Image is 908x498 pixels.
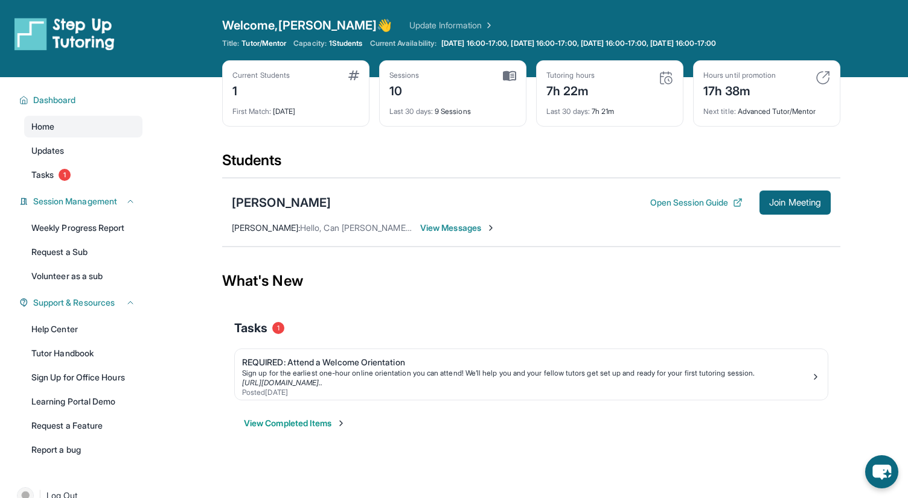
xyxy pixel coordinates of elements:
[389,99,516,116] div: 9 Sessions
[441,39,716,48] span: [DATE] 16:00-17:00, [DATE] 16:00-17:00, [DATE] 16:00-17:00, [DATE] 16:00-17:00
[24,164,142,186] a: Tasks1
[816,71,830,85] img: card
[222,254,840,307] div: What's New
[759,191,831,215] button: Join Meeting
[232,222,300,233] span: [PERSON_NAME] :
[348,71,359,80] img: card
[31,121,54,133] span: Home
[232,71,290,80] div: Current Students
[59,169,71,181] span: 1
[242,378,322,387] a: [URL][DOMAIN_NAME]..
[24,415,142,437] a: Request a Feature
[241,39,286,48] span: Tutor/Mentor
[329,39,363,48] span: 1 Students
[546,107,590,116] span: Last 30 days :
[222,151,840,177] div: Students
[14,17,115,51] img: logo
[546,99,673,116] div: 7h 21m
[409,19,494,31] a: Update Information
[293,39,327,48] span: Capacity:
[24,342,142,364] a: Tutor Handbook
[703,107,736,116] span: Next title :
[28,195,135,207] button: Session Management
[659,71,673,85] img: card
[28,297,135,309] button: Support & Resources
[31,169,54,181] span: Tasks
[272,322,284,334] span: 1
[232,107,271,116] span: First Match :
[389,107,433,116] span: Last 30 days :
[439,39,718,48] a: [DATE] 16:00-17:00, [DATE] 16:00-17:00, [DATE] 16:00-17:00, [DATE] 16:00-17:00
[370,39,436,48] span: Current Availability:
[24,318,142,340] a: Help Center
[232,99,359,116] div: [DATE]
[235,349,828,400] a: REQUIRED: Attend a Welcome OrientationSign up for the earliest one-hour online orientation you ca...
[33,94,76,106] span: Dashboard
[24,391,142,412] a: Learning Portal Demo
[232,194,331,211] div: [PERSON_NAME]
[242,356,811,368] div: REQUIRED: Attend a Welcome Orientation
[24,217,142,239] a: Weekly Progress Report
[31,145,65,157] span: Updates
[242,388,811,397] div: Posted [DATE]
[389,80,420,99] div: 10
[300,222,520,233] span: Hello, Can [PERSON_NAME] session be at 2:30 [DATE] ??
[24,241,142,263] a: Request a Sub
[28,94,135,106] button: Dashboard
[234,320,267,336] span: Tasks
[244,417,346,429] button: View Completed Items
[389,71,420,80] div: Sessions
[24,439,142,461] a: Report a bug
[242,368,811,378] div: Sign up for the earliest one-hour online orientation you can attend! We’ll help you and your fell...
[865,455,898,488] button: chat-button
[703,99,830,116] div: Advanced Tutor/Mentor
[24,116,142,137] a: Home
[703,71,776,80] div: Hours until promotion
[482,19,494,31] img: Chevron Right
[650,197,743,209] button: Open Session Guide
[769,199,821,206] span: Join Meeting
[232,80,290,99] div: 1
[703,80,776,99] div: 17h 38m
[486,223,496,233] img: Chevron-Right
[24,265,142,287] a: Volunteer as a sub
[420,222,496,234] span: View Messages
[222,39,239,48] span: Title:
[546,71,595,80] div: Tutoring hours
[546,80,595,99] div: 7h 22m
[222,17,392,34] span: Welcome, [PERSON_NAME] 👋
[503,71,516,81] img: card
[24,367,142,388] a: Sign Up for Office Hours
[24,140,142,162] a: Updates
[33,195,117,207] span: Session Management
[33,297,115,309] span: Support & Resources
